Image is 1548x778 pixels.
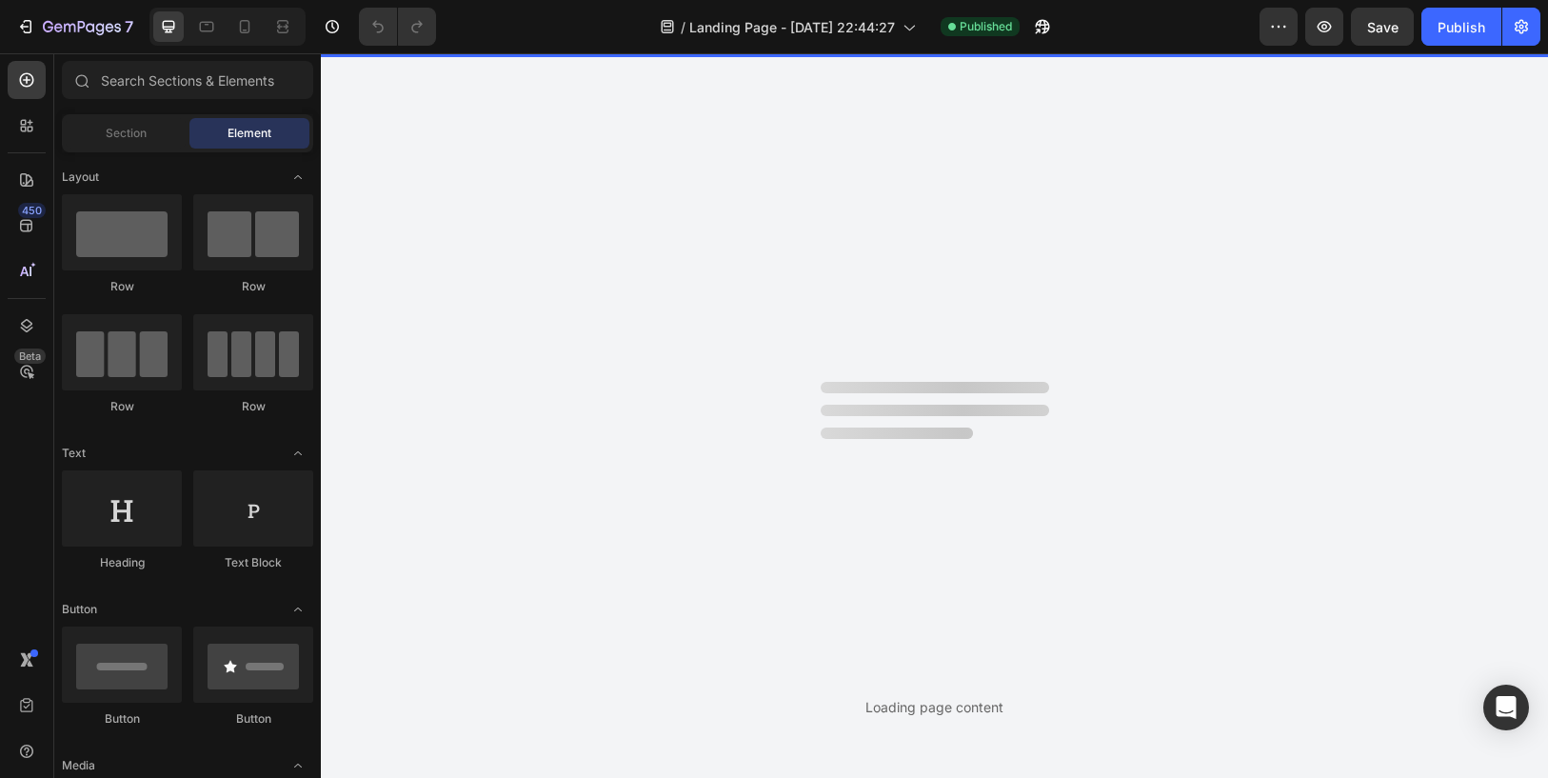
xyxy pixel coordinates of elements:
[1421,8,1501,46] button: Publish
[106,125,147,142] span: Section
[62,278,182,295] div: Row
[689,17,895,37] span: Landing Page - [DATE] 22:44:27
[193,398,313,415] div: Row
[62,710,182,728] div: Button
[18,203,46,218] div: 450
[62,554,182,571] div: Heading
[14,349,46,364] div: Beta
[125,15,133,38] p: 7
[228,125,271,142] span: Element
[960,18,1012,35] span: Published
[62,169,99,186] span: Layout
[193,710,313,728] div: Button
[1351,8,1414,46] button: Save
[283,438,313,469] span: Toggle open
[62,757,95,774] span: Media
[193,278,313,295] div: Row
[359,8,436,46] div: Undo/Redo
[681,17,685,37] span: /
[283,162,313,192] span: Toggle open
[193,554,313,571] div: Text Block
[62,445,86,462] span: Text
[865,697,1003,717] div: Loading page content
[283,594,313,625] span: Toggle open
[1483,685,1529,730] div: Open Intercom Messenger
[62,61,313,99] input: Search Sections & Elements
[62,601,97,618] span: Button
[8,8,142,46] button: 7
[1367,19,1399,35] span: Save
[62,398,182,415] div: Row
[1438,17,1485,37] div: Publish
